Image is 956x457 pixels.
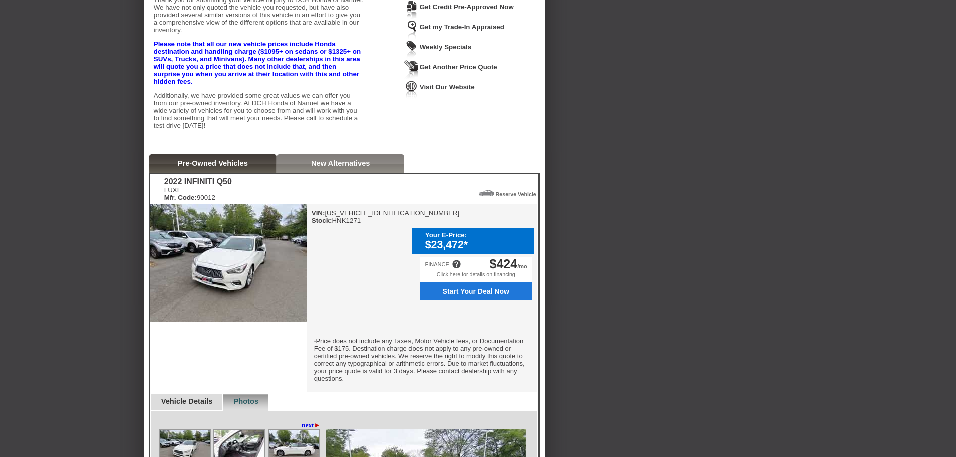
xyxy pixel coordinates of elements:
a: Vehicle Details [161,397,213,405]
div: Your E-Price: [425,231,529,239]
a: Get Another Price Quote [420,63,497,71]
a: next► [302,421,321,429]
a: Weekly Specials [420,43,471,51]
div: [US_VEHICLE_IDENTIFICATION_NUMBER] HNK1271 [312,209,460,224]
img: 2022 INFINITI Q50 [150,204,307,322]
a: Get my Trade-In Appraised [420,23,504,31]
div: Click here for details on financing [420,271,532,282]
a: Get Credit Pre-Approved Now [420,3,514,11]
b: Stock: [312,217,332,224]
strong: Please note that all our new vehicle prices include Honda destination and handling charge ($1095+... [154,40,361,85]
img: Icon_VisitWebsite.png [404,80,419,99]
a: Reserve Vehicle [496,191,536,197]
a: Pre-Owned Vehicles [178,159,248,167]
p: Additionally, we have provided some great values we can offer you from our pre-owned inventory. A... [154,92,364,129]
img: Icon_GetQuote.png [404,60,419,79]
span: ► [314,421,321,429]
span: Start Your Deal Now [425,287,527,295]
a: Photos [233,397,258,405]
div: $23,472* [425,239,529,251]
img: Icon_ReserveVehicleCar.png [479,190,494,196]
span: $424 [490,257,518,271]
div: LUXE 90012 [164,186,232,201]
a: Visit Our Website [420,83,475,91]
b: Mfr. Code: [164,194,197,201]
div: 2022 INFINITI Q50 [164,177,232,186]
img: Icon_WeeklySpecials.png [404,40,419,59]
font: Price does not include any Taxes, Motor Vehicle fees, or Documentation Fee of $175. Destination c... [314,337,525,382]
a: New Alternatives [311,159,370,167]
div: /mo [490,257,527,271]
b: VIN: [312,209,325,217]
div: FINANCE [425,261,449,267]
img: Icon_TradeInAppraisal.png [404,20,419,39]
